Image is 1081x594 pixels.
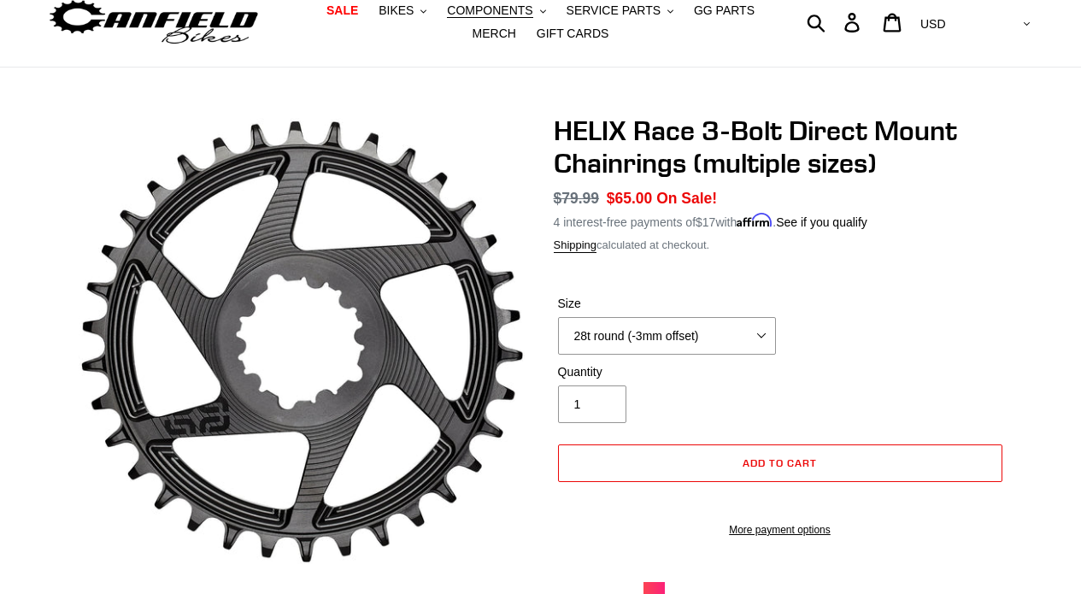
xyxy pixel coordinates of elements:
span: GG PARTS [694,3,755,18]
label: Size [558,295,776,313]
span: SALE [326,3,358,18]
span: On Sale! [656,187,717,209]
p: 4 interest-free payments of with . [554,209,867,232]
span: MERCH [473,26,516,41]
div: calculated at checkout. [554,237,1007,254]
span: $17 [696,215,715,229]
span: COMPONENTS [447,3,532,18]
span: Add to cart [743,456,817,469]
button: Add to cart [558,444,1002,482]
h1: HELIX Race 3-Bolt Direct Mount Chainrings (multiple sizes) [554,115,1007,180]
span: BIKES [379,3,414,18]
label: Quantity [558,363,776,381]
a: MERCH [464,22,525,45]
span: $65.00 [607,190,653,207]
span: Affirm [737,213,773,227]
a: More payment options [558,522,1002,538]
span: GIFT CARDS [537,26,609,41]
a: See if you qualify - Learn more about Affirm Financing (opens in modal) [776,215,867,229]
span: SERVICE PARTS [567,3,661,18]
a: GIFT CARDS [528,22,618,45]
a: Shipping [554,238,597,253]
s: $79.99 [554,190,600,207]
